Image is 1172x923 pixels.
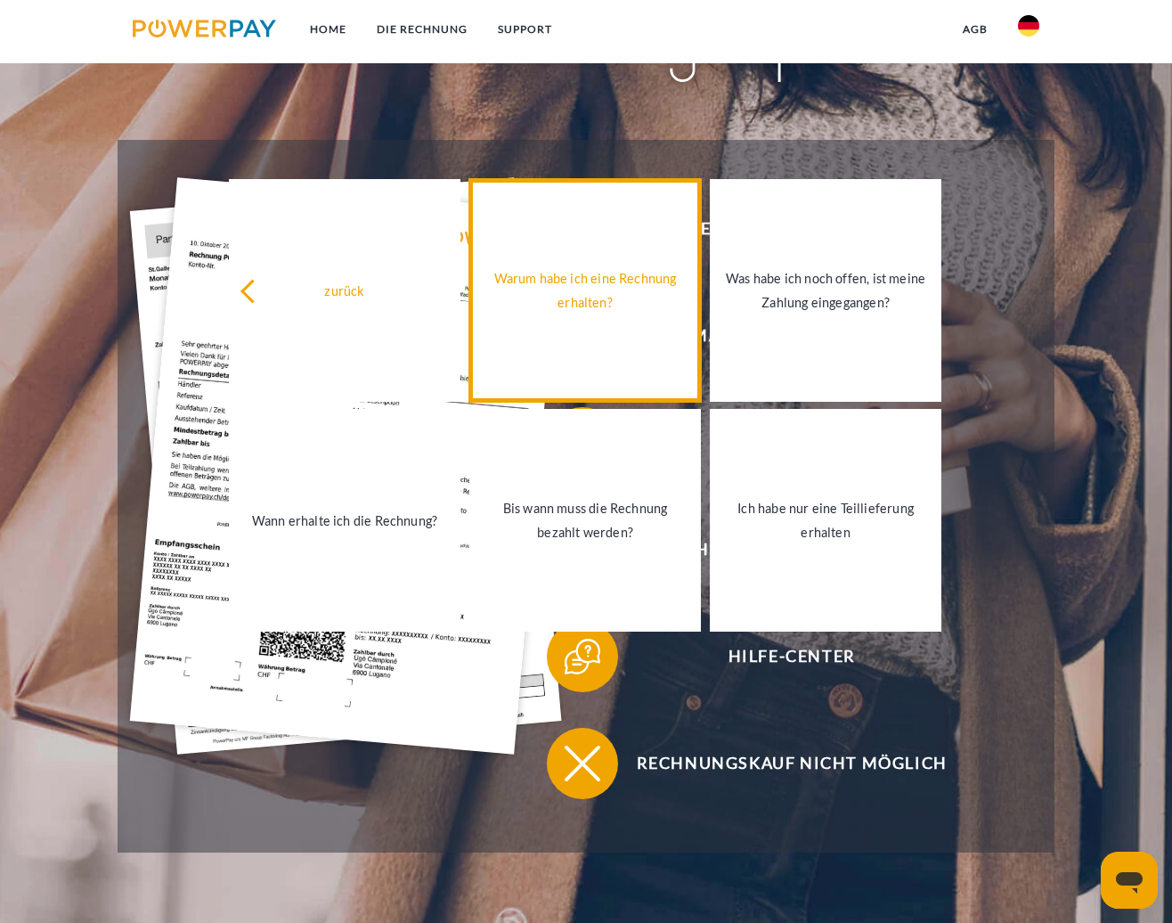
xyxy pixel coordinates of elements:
img: de [1018,15,1039,37]
a: Home [295,13,362,45]
button: Hilfe-Center [547,621,1010,692]
div: zurück [240,278,450,302]
a: Was habe ich noch offen, ist meine Zahlung eingegangen? [710,179,941,402]
span: Rechnungskauf nicht möglich [574,728,1010,799]
div: Was habe ich noch offen, ist meine Zahlung eingegangen? [720,266,931,314]
a: DIE RECHNUNG [362,13,483,45]
div: Ich habe nur eine Teillieferung erhalten [720,496,931,544]
button: Rechnungskauf nicht möglich [547,728,1010,799]
span: Hilfe-Center [574,621,1010,692]
img: logo-powerpay.svg [133,20,276,37]
div: Warum habe ich eine Rechnung erhalten? [480,266,690,314]
img: qb_close.svg [560,741,605,786]
iframe: Schaltfläche zum Öffnen des Messaging-Fensters [1101,852,1158,909]
a: agb [948,13,1003,45]
div: Bis wann muss die Rechnung bezahlt werden? [480,496,690,544]
img: qb_help.svg [560,634,605,679]
a: SUPPORT [483,13,567,45]
div: Wann erhalte ich die Rechnung? [240,508,450,532]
